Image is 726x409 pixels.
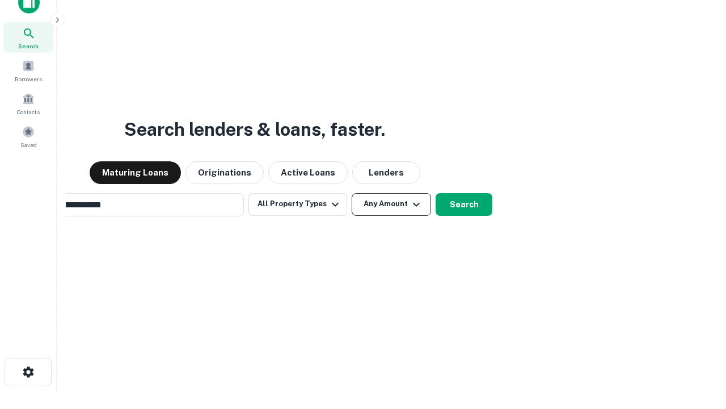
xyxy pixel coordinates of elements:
a: Contacts [3,88,53,119]
button: Maturing Loans [90,161,181,184]
a: Saved [3,121,53,152]
button: Active Loans [268,161,348,184]
span: Borrowers [15,74,42,84]
h3: Search lenders & loans, faster. [124,116,385,143]
iframe: Chat Widget [669,318,726,373]
span: Saved [20,140,37,149]
button: Lenders [352,161,420,184]
a: Borrowers [3,55,53,86]
button: All Property Types [248,193,347,216]
button: Search [436,193,492,216]
button: Any Amount [352,193,431,216]
a: Search [3,22,53,53]
span: Contacts [17,107,40,116]
button: Originations [185,161,264,184]
span: Search [18,41,39,51]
